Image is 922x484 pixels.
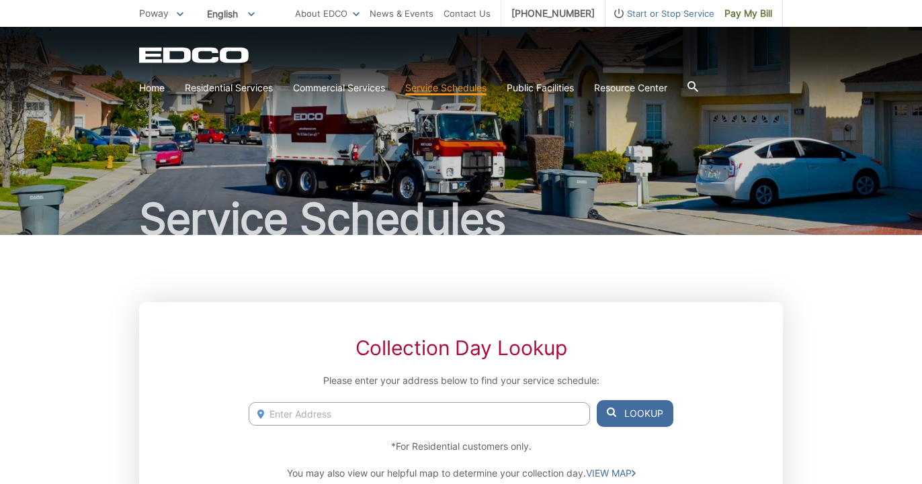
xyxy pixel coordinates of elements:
[249,439,673,454] p: *For Residential customers only.
[185,81,273,95] a: Residential Services
[293,81,385,95] a: Commercial Services
[370,6,433,21] a: News & Events
[295,6,360,21] a: About EDCO
[139,197,783,240] h1: Service Schedules
[507,81,574,95] a: Public Facilities
[724,6,772,21] span: Pay My Bill
[197,3,265,25] span: English
[139,7,169,19] span: Poway
[249,373,673,388] p: Please enter your address below to find your service schedule:
[597,400,673,427] button: Lookup
[444,6,491,21] a: Contact Us
[249,466,673,481] p: You may also view our helpful map to determine your collection day.
[249,336,673,360] h2: Collection Day Lookup
[405,81,487,95] a: Service Schedules
[586,466,636,481] a: VIEW MAP
[139,47,251,63] a: EDCD logo. Return to the homepage.
[249,402,590,426] input: Enter Address
[594,81,667,95] a: Resource Center
[139,81,165,95] a: Home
